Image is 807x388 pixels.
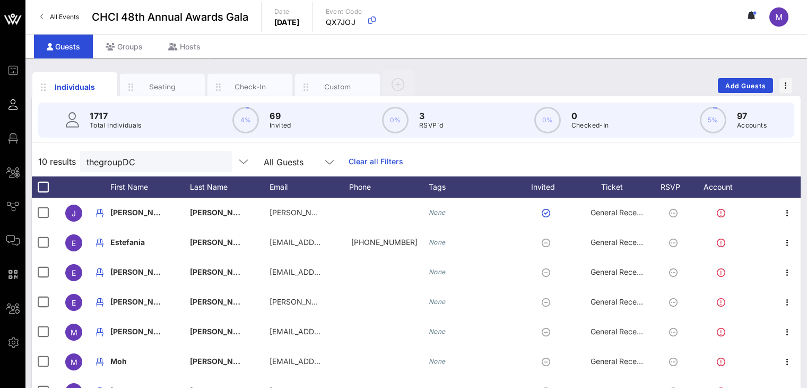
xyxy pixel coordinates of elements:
div: Seating [139,82,186,92]
span: [PERSON_NAME] [110,297,173,306]
span: General Reception [591,238,654,247]
p: RSVP`d [419,120,443,131]
span: M [71,358,77,367]
span: [PERSON_NAME] [190,267,253,276]
span: [EMAIL_ADDRESS][DOMAIN_NAME] [270,267,397,276]
span: CHCI 48th Annual Awards Gala [92,9,248,25]
i: None [429,268,446,276]
p: 69 [270,109,291,122]
div: Tags [429,176,519,198]
span: [EMAIL_ADDRESS][PERSON_NAME][DOMAIN_NAME] [270,357,458,366]
i: None [429,238,446,246]
p: 3 [419,109,443,122]
span: Add Guests [725,82,767,90]
div: Invited [519,176,577,198]
p: Event Code [326,6,362,17]
p: QX7JOJ [326,17,362,28]
p: Invited [270,120,291,131]
p: [DATE] [274,17,300,28]
span: [PERSON_NAME] [110,208,173,217]
span: E [72,268,76,277]
span: [PERSON_NAME] [190,238,253,247]
span: General Reception [591,357,654,366]
span: M [775,12,783,22]
p: 0 [571,109,609,122]
span: [PERSON_NAME] [190,297,253,306]
div: Email [270,176,349,198]
div: All Guests [257,151,342,172]
span: General Reception [591,208,654,217]
div: Groups [93,35,155,58]
span: [PERSON_NAME][EMAIL_ADDRESS][PERSON_NAME][DOMAIN_NAME] [270,297,519,306]
span: [EMAIL_ADDRESS][DOMAIN_NAME] [270,327,397,336]
i: None [429,208,446,216]
span: [PERSON_NAME] [110,267,173,276]
span: All Events [50,13,79,21]
span: E [72,239,76,248]
span: General Reception [591,297,654,306]
div: Last Name [190,176,270,198]
div: M [769,7,788,27]
p: 1717 [90,109,142,122]
p: Accounts [737,120,767,131]
div: Guests [34,35,93,58]
div: Custom [314,82,361,92]
span: [PERSON_NAME] [190,327,253,336]
p: 97 [737,109,767,122]
span: +13058784838 [351,238,418,247]
span: [PERSON_NAME][EMAIL_ADDRESS][PERSON_NAME][DOMAIN_NAME] [270,208,519,217]
span: E [72,298,76,307]
span: Estefania [110,238,145,247]
i: None [429,298,446,306]
span: [PERSON_NAME] [190,357,253,366]
span: Moh [110,357,127,366]
button: Add Guests [718,78,773,93]
span: 10 results [38,155,76,168]
span: M [71,328,77,337]
div: Check-In [227,82,274,92]
div: Phone [349,176,429,198]
div: All Guests [264,157,303,167]
div: First Name [110,176,190,198]
i: None [429,327,446,335]
span: General Reception [591,267,654,276]
p: Date [274,6,300,17]
div: Account [694,176,752,198]
span: J [72,209,76,218]
p: Total Individuals [90,120,142,131]
a: All Events [34,9,85,26]
a: Clear all Filters [349,156,403,167]
span: General Reception [591,327,654,336]
span: [EMAIL_ADDRESS][PERSON_NAME][DOMAIN_NAME] [270,238,458,247]
p: Checked-In [571,120,609,131]
div: Ticket [577,176,657,198]
span: [PERSON_NAME] [110,327,173,336]
div: RSVP [657,176,694,198]
div: Individuals [51,81,99,92]
div: Hosts [155,35,213,58]
span: [PERSON_NAME] [190,208,253,217]
i: None [429,357,446,365]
